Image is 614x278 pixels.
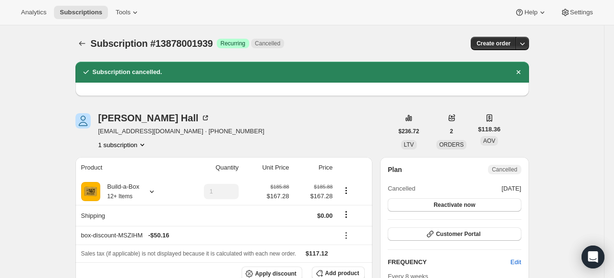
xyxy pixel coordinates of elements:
button: Shipping actions [339,209,354,220]
button: Dismiss notification [512,65,525,79]
span: $117.12 [306,250,328,257]
th: Price [292,157,336,178]
th: Unit Price [242,157,292,178]
h2: FREQUENCY [388,257,510,267]
span: Help [524,9,537,16]
div: [PERSON_NAME] Hall [98,113,210,123]
button: $236.72 [393,125,425,138]
th: Quantity [179,157,241,178]
button: 2 [444,125,459,138]
span: Tools [116,9,130,16]
th: Shipping [75,205,179,226]
img: product img [81,182,100,201]
span: ORDERS [439,141,464,148]
span: [EMAIL_ADDRESS][DOMAIN_NAME] · [PHONE_NUMBER] [98,127,265,136]
div: Build-a-Box [100,182,139,201]
button: Customer Portal [388,227,521,241]
button: Help [509,6,552,19]
span: Analytics [21,9,46,16]
h2: Subscription cancelled. [93,67,162,77]
span: Customer Portal [436,230,480,238]
span: $167.28 [267,192,289,201]
button: Settings [555,6,599,19]
span: - $50.16 [148,231,169,240]
span: Create order [476,40,510,47]
span: Apply discount [255,270,296,278]
small: 12+ Items [107,193,133,200]
span: $167.28 [295,192,333,201]
span: Cancelled [255,40,280,47]
span: Add product [325,269,359,277]
span: Subscriptions [60,9,102,16]
span: Cancelled [388,184,415,193]
span: [DATE] [502,184,521,193]
button: Create order [471,37,516,50]
span: Sales tax (if applicable) is not displayed because it is calculated with each new order. [81,250,296,257]
h2: Plan [388,165,402,174]
span: Subscription #13878001939 [91,38,213,49]
span: Reactivate now [434,201,475,209]
button: Reactivate now [388,198,521,212]
span: AOV [483,138,495,144]
span: Recurring [221,40,245,47]
span: Edit [510,257,521,267]
span: Sandra Hall [75,113,91,128]
button: Tools [110,6,146,19]
small: $185.88 [270,184,289,190]
button: Analytics [15,6,52,19]
span: $0.00 [317,212,333,219]
span: 2 [450,128,453,135]
button: Product actions [339,185,354,196]
span: Settings [570,9,593,16]
th: Product [75,157,179,178]
span: Cancelled [492,166,517,173]
div: box-discount-MSZIHM [81,231,333,240]
button: Subscriptions [54,6,108,19]
span: $236.72 [399,128,419,135]
small: $185.88 [314,184,333,190]
span: LTV [404,141,414,148]
span: $118.36 [478,125,500,134]
div: Open Intercom Messenger [582,246,604,268]
button: Subscriptions [75,37,89,50]
button: Edit [505,255,527,270]
button: Product actions [98,140,147,150]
